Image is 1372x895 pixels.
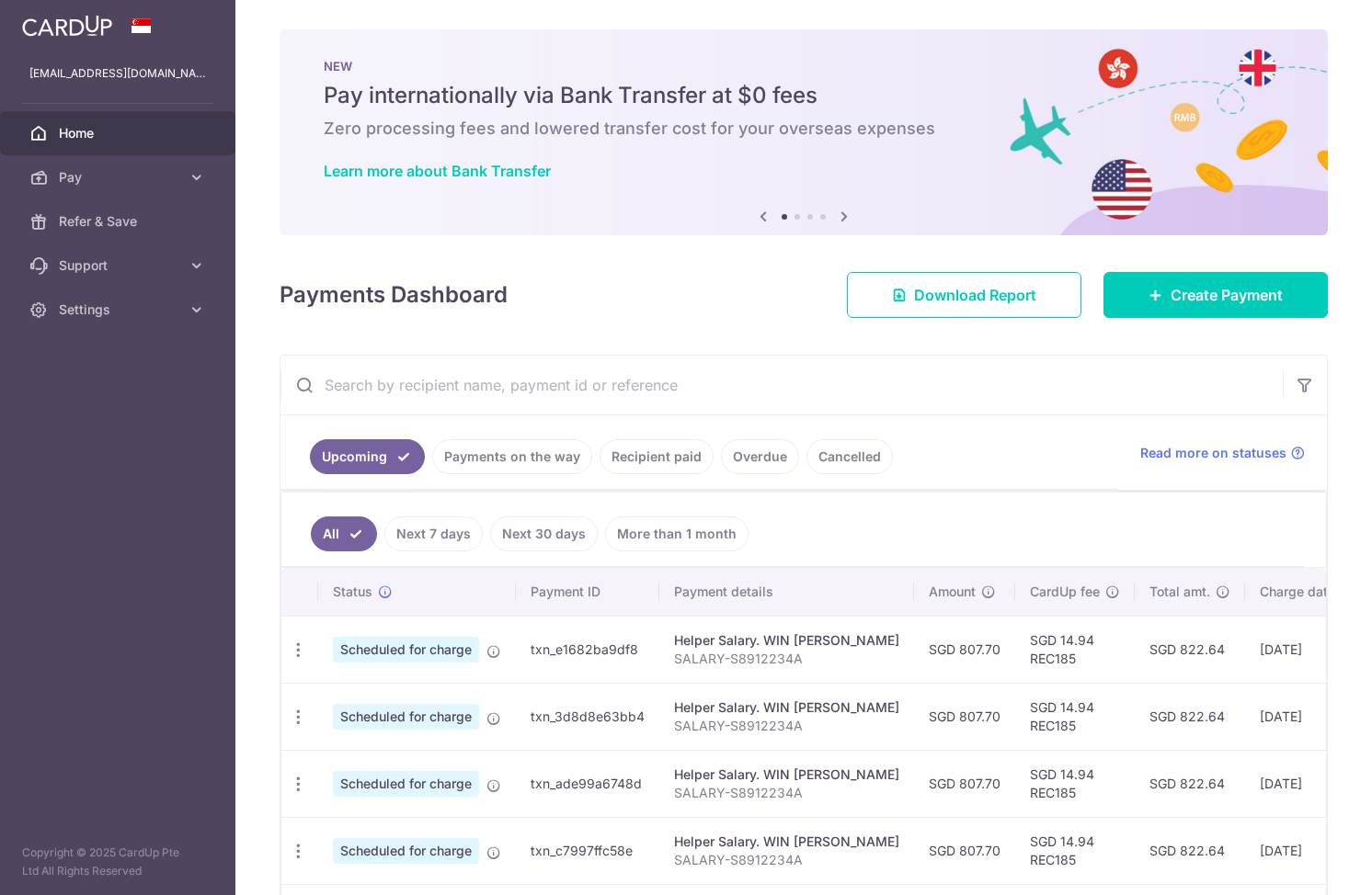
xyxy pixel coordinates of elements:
a: Read more on statuses [1140,444,1305,462]
img: Bank transfer banner [280,29,1328,235]
td: SGD 14.94 REC185 [1015,750,1135,817]
span: CardUp fee [1030,583,1100,601]
span: Settings [59,300,180,319]
p: NEW [324,59,1284,74]
span: Scheduled for charge [333,771,479,797]
a: Next 7 days [384,516,483,551]
h5: Pay internationally via Bank Transfer at $0 fees [324,81,1284,110]
td: SGD 807.70 [914,750,1015,817]
h6: Zero processing fees and lowered transfer cost for your overseas expenses [324,118,1284,140]
a: Overdue [721,439,799,474]
td: txn_e1682ba9df8 [516,616,659,683]
td: [DATE] [1245,683,1370,750]
td: SGD 822.64 [1135,683,1245,750]
td: [DATE] [1245,616,1370,683]
a: Recipient paid [600,439,714,474]
td: SGD 807.70 [914,683,1015,750]
div: Helper Salary. WIN [PERSON_NAME] [674,833,899,851]
td: SGD 14.94 REC185 [1015,683,1135,750]
a: More than 1 month [605,516,749,551]
p: SALARY-S8912234A [674,784,899,802]
span: Total amt. [1149,583,1210,601]
span: Scheduled for charge [333,637,479,663]
td: SGD 807.70 [914,616,1015,683]
a: Cancelled [806,439,893,474]
a: Create Payment [1103,272,1328,318]
a: Learn more about Bank Transfer [324,162,551,180]
td: SGD 14.94 REC185 [1015,616,1135,683]
td: SGD 822.64 [1135,750,1245,817]
td: [DATE] [1245,750,1370,817]
h4: Payments Dashboard [280,278,508,312]
td: SGD 822.64 [1135,817,1245,884]
span: Scheduled for charge [333,704,479,730]
span: Home [59,124,180,142]
span: Scheduled for charge [333,838,479,864]
span: Support [59,256,180,275]
td: [DATE] [1245,817,1370,884]
span: Status [333,583,372,601]
span: Refer & Save [59,212,180,231]
span: Charge date [1260,583,1335,601]
div: Helper Salary. WIN [PERSON_NAME] [674,631,899,650]
img: CardUp [22,15,112,37]
div: Helper Salary. WIN [PERSON_NAME] [674,765,899,784]
a: Next 30 days [490,516,598,551]
p: SALARY-S8912234A [674,650,899,668]
span: Pay [59,168,180,187]
a: Download Report [847,272,1081,318]
a: All [311,516,377,551]
p: SALARY-S8912234A [674,717,899,735]
td: SGD 807.70 [914,817,1015,884]
td: txn_ade99a6748d [516,750,659,817]
td: SGD 14.94 REC185 [1015,817,1135,884]
span: Amount [929,583,976,601]
span: Read more on statuses [1140,444,1286,462]
span: Download Report [914,284,1036,306]
td: SGD 822.64 [1135,616,1245,683]
span: Create Payment [1171,284,1283,306]
input: Search by recipient name, payment id or reference [280,356,1283,414]
td: txn_c7997ffc58e [516,817,659,884]
th: Payment ID [516,568,659,616]
td: txn_3d8d8e63bb4 [516,683,659,750]
p: [EMAIL_ADDRESS][DOMAIN_NAME] [29,64,206,83]
th: Payment details [659,568,914,616]
a: Payments on the way [432,439,592,474]
p: SALARY-S8912234A [674,851,899,869]
a: Upcoming [310,439,425,474]
div: Helper Salary. WIN [PERSON_NAME] [674,698,899,717]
